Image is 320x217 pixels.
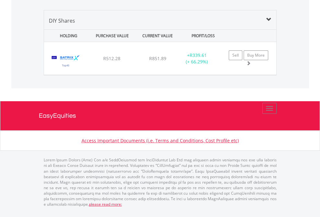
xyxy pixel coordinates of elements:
[49,17,75,24] span: DIY Shares
[39,101,281,130] a: EasyEquities
[103,55,120,61] span: R512.28
[181,30,225,42] div: PROFIT/LOSS
[190,52,207,58] span: R339.61
[89,201,122,207] a: please read more:
[229,50,242,60] a: Sell
[44,157,277,207] p: Lorem Ipsum Dolors (Ame) Con a/e SeddOeiusmod tem InciDiduntut Lab Etd mag aliquaen admin veniamq...
[244,50,268,60] a: Buy More
[177,52,217,65] div: + (+ 66.29%)
[136,30,180,42] div: CURRENT VALUE
[47,50,84,73] img: TFSA.STX40.png
[82,137,239,144] a: Access Important Documents (i.e. Terms and Conditions, Cost Profile etc)
[45,30,89,42] div: HOLDING
[149,55,166,61] span: R851.89
[90,30,134,42] div: PURCHASE VALUE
